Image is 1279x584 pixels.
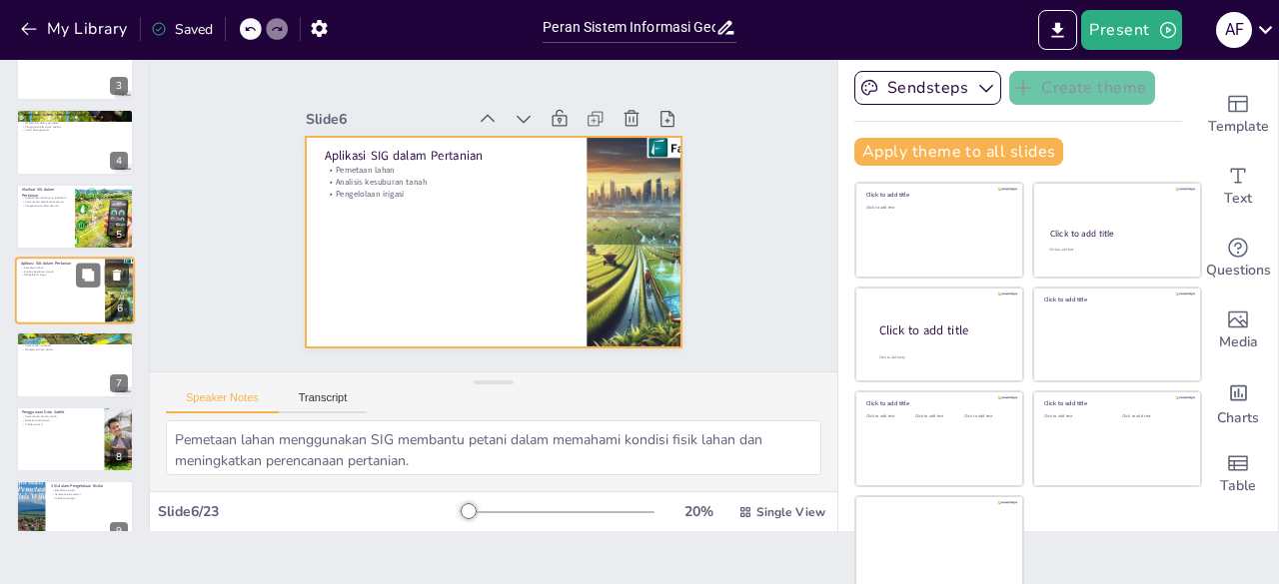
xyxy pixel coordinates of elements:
p: Manajemen hasil panen [22,347,128,351]
div: 5 [110,226,128,244]
span: Single View [756,504,825,520]
div: A F [1216,12,1252,48]
p: Analisis kesuburan tanah [21,270,99,274]
p: Perencanaan strategis [22,344,128,348]
p: Pemetaan lahan [21,266,99,270]
p: SIG dalam Pengelolaan Risiko [51,483,128,489]
div: Add ready made slides [1198,79,1278,151]
div: 3 [110,77,128,95]
span: Table [1220,475,1256,497]
p: Aplikasi SIG dalam Pertanian [21,261,99,267]
p: Pengelolaan sumber daya air [22,204,69,208]
div: Click to add text [1044,414,1107,419]
div: 6 [111,299,129,317]
div: Click to add title [866,191,1009,199]
p: Peningkatan ketahanan pangan [22,340,128,344]
span: Questions [1206,260,1271,282]
button: Present [1081,10,1181,50]
button: Export to PowerPoint [1038,10,1077,50]
button: Speaker Notes [166,391,279,413]
div: Slide 6 [306,110,465,129]
button: My Library [15,13,136,45]
p: Pemantauan kondisi tanah [22,414,99,418]
div: Add images, graphics, shapes or video [1198,294,1278,366]
div: 20 % [674,502,722,521]
p: Peran data geografis [22,129,128,133]
div: Click to add text [1122,414,1185,419]
span: Template [1208,116,1269,138]
p: Apa itu SIG? [22,118,128,122]
div: 8 [110,448,128,466]
div: Click to add body [879,354,1005,359]
div: Click to add title [1050,228,1183,240]
p: Prediksi cuaca [22,422,99,426]
div: Click to add title [866,399,1009,407]
p: Pemantauan kesehatan tanaman [22,200,69,204]
div: 4 [16,109,134,175]
p: Penggunaan Data Satelit [22,409,99,415]
div: 7 [110,374,128,392]
p: Perencanaan lahan yang lebih baik [22,196,69,200]
p: Manfaat SIG dalam Pertanian [22,187,69,198]
div: Click to add text [964,414,1009,419]
p: Pengertian Sistem Informasi Geografi [22,112,128,118]
div: 7 [16,331,134,397]
p: Aplikasi SIG dalam Pertanian [325,148,569,166]
button: Create theme [1009,71,1155,105]
div: 9 [16,480,134,546]
button: Apply theme to all slides [854,138,1063,166]
div: Add charts and graphs [1198,366,1278,438]
p: SIG dan Ketahanan Pangan [22,335,128,341]
div: Click to add title [1044,295,1187,303]
div: Click to add text [866,206,1009,211]
div: 6 [15,257,135,324]
p: Penggunaan SIG untuk analisis [22,125,128,129]
div: 9 [110,522,128,540]
div: Click to add text [866,414,911,419]
div: 5 [16,184,134,250]
div: Click to add text [915,414,960,419]
button: Duplicate Slide [76,263,100,287]
div: Click to add text [1049,248,1182,253]
p: Identifikasi risiko [51,489,128,493]
p: Manfaat SIG dalam pertanian [22,122,128,126]
div: 8 [16,406,134,472]
p: Pemetaan lahan [325,165,569,177]
div: Saved [151,20,213,39]
button: Delete Slide [105,263,129,287]
div: Add a table [1198,438,1278,510]
button: A F [1216,10,1252,50]
div: 3 [16,35,134,101]
span: Media [1219,331,1258,353]
div: Get real-time input from your audience [1198,223,1278,294]
input: Insert title [543,13,714,42]
button: Transcript [279,391,368,413]
div: Add text boxes [1198,151,1278,223]
div: Click to add title [1044,399,1187,407]
div: Click to add title [879,321,1007,338]
p: Pemetaan area rawan [51,492,128,496]
button: Sendsteps [854,71,1001,105]
p: Analisis kesuburan tanah [325,176,569,188]
p: Pengelolaan irigasi [325,188,569,200]
textarea: Pemetaan lahan menggunakan SIG membantu petani dalam memahami kondisi fisik lahan dan meningkatka... [166,420,821,475]
span: Text [1224,188,1252,210]
span: Charts [1217,407,1259,429]
p: Ramalan hasil panen [22,418,99,422]
div: 4 [110,152,128,170]
p: Pengelolaan irigasi [21,274,99,278]
p: Tindakan mitigasi [51,496,128,500]
div: Slide 6 / 23 [158,502,463,521]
